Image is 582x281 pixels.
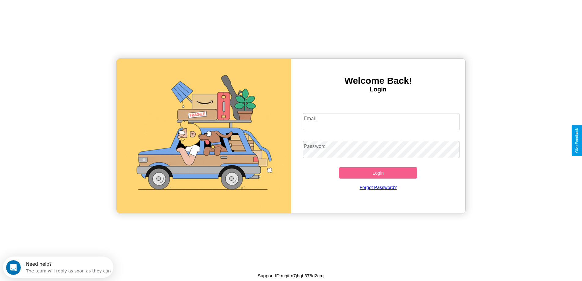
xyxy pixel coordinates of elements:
[3,257,113,278] iframe: Intercom live chat discovery launcher
[23,10,108,17] div: The team will reply as soon as they can
[291,76,466,86] h3: Welcome Back!
[6,260,21,275] iframe: Intercom live chat
[575,128,579,153] div: Give Feedback
[117,59,291,213] img: gif
[291,86,466,93] h4: Login
[23,5,108,10] div: Need help?
[258,272,324,280] p: Support ID: mgitm7jhgb378d2cmj
[339,167,417,179] button: Login
[2,2,114,19] div: Open Intercom Messenger
[300,179,456,196] a: Forgot Password?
